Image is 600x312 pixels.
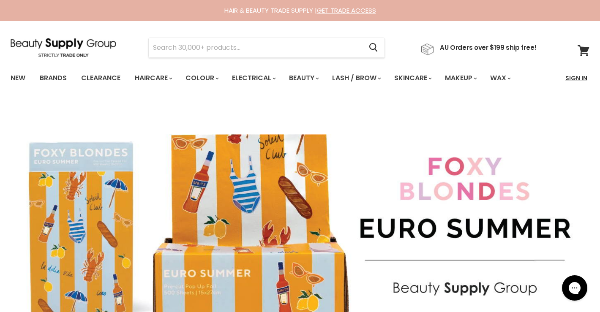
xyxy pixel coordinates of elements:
[439,69,482,87] a: Makeup
[4,69,32,87] a: New
[388,69,437,87] a: Skincare
[75,69,127,87] a: Clearance
[558,272,592,304] iframe: Gorgias live chat messenger
[4,66,539,90] ul: Main menu
[317,6,376,15] a: GET TRADE ACCESS
[484,69,516,87] a: Wax
[362,38,385,57] button: Search
[283,69,324,87] a: Beauty
[179,69,224,87] a: Colour
[148,38,385,58] form: Product
[226,69,281,87] a: Electrical
[33,69,73,87] a: Brands
[326,69,386,87] a: Lash / Brow
[560,69,592,87] a: Sign In
[149,38,362,57] input: Search
[128,69,177,87] a: Haircare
